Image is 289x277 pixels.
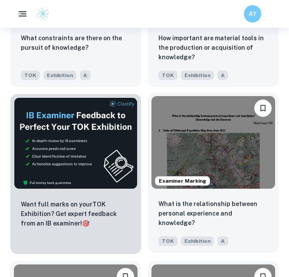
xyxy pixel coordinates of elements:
[217,71,228,80] span: A
[151,96,275,189] img: TOK Exhibition example thumbnail: What is the relationship between persona
[181,71,214,80] span: Exhibition
[244,5,261,23] button: AY
[21,33,131,52] p: What constraints are there on the pursuit of knowledge?
[158,199,268,228] p: What is the relationship between personal experience and knowledge?
[36,7,49,20] img: Clastify logo
[21,200,131,228] p: Want full marks on your TOK Exhibition ? Get expert feedback from an IB examiner!
[31,7,49,20] a: Clastify logo
[158,236,177,246] span: TOK
[181,236,214,246] span: Exhibition
[158,71,177,80] span: TOK
[43,71,76,80] span: Exhibition
[217,236,228,246] span: A
[254,100,272,117] button: Bookmark
[248,9,258,19] h6: AY
[82,220,89,227] span: 🎯
[148,94,279,254] a: Examiner MarkingBookmarkWhat is the relationship between personal experience and knowledge? TOKEx...
[10,94,141,254] a: ThumbnailWant full marks on yourTOK Exhibition? Get expert feedback from an IB examiner!
[14,97,138,189] img: Thumbnail
[155,177,210,185] span: Examiner Marking
[21,71,40,80] span: TOK
[158,33,268,62] p: How important are material tools in the production or acquisition of knowledge?
[80,71,91,80] span: A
